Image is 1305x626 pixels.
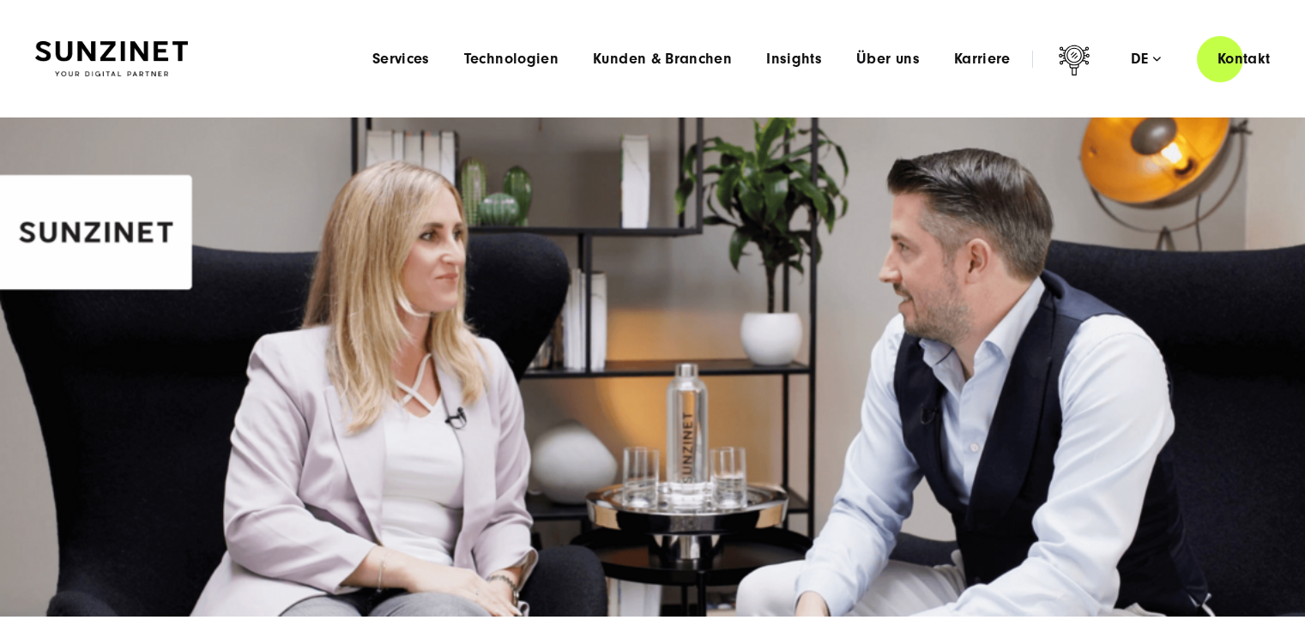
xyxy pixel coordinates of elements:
a: Karriere [954,51,1011,68]
a: Technologien [464,51,559,68]
div: de [1131,51,1161,68]
img: SUNZINET Full Service Digital Agentur [35,41,188,77]
a: Kontakt [1197,34,1291,83]
a: Insights [766,51,822,68]
a: Services [372,51,430,68]
a: Kunden & Branchen [593,51,732,68]
a: Über uns [856,51,920,68]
